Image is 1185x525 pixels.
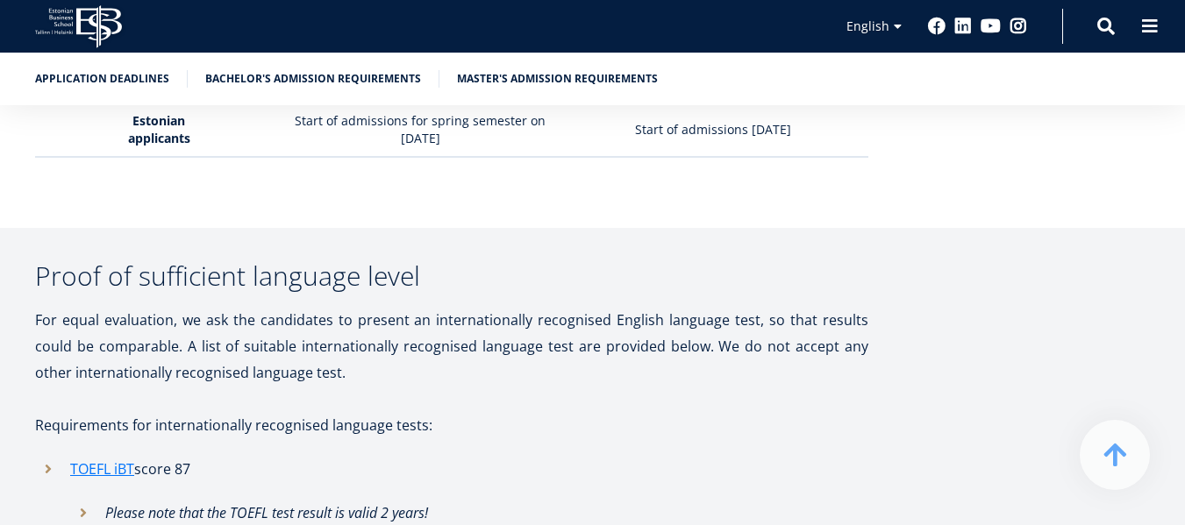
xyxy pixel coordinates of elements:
a: Youtube [981,18,1001,35]
p: Start of admissions for spring semester on [DATE] [283,112,558,147]
a: Bachelor's admission requirements [205,70,421,88]
a: Instagram [1010,18,1027,35]
a: Facebook [928,18,946,35]
a: TOEFL iBT [70,456,134,482]
strong: Estonian [132,112,185,129]
strong: applicants [128,130,190,146]
p: For equal evaluation, we ask the candidates to present an internationally recognised English lang... [35,307,868,386]
a: Master's admission requirements [457,70,658,88]
p: Requirements for internationally recognised language tests: [35,412,868,438]
h3: Proof of sufficient language level [35,263,868,289]
em: Please note that the TOEFL test result is valid 2 years! [105,503,428,522]
a: Linkedin [954,18,972,35]
a: Application deadlines [35,70,169,88]
p: Start of admissions [DATE] [575,121,851,138]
